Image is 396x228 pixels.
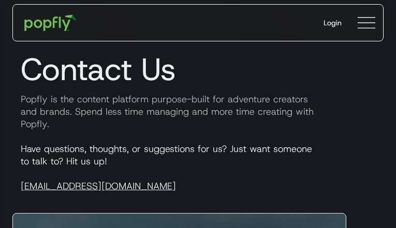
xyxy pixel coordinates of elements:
[12,143,384,192] p: Have questions, thoughts, or suggestions for us? Just want someone to talk to? Hit us up!
[324,18,342,28] div: Login
[315,9,350,36] a: Login
[12,51,384,88] h1: Contact Us
[17,7,84,38] a: home
[12,93,384,130] p: Popfly is the content platform purpose-built for adventure creators and brands. Spend less time m...
[21,180,176,192] a: [EMAIL_ADDRESS][DOMAIN_NAME]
